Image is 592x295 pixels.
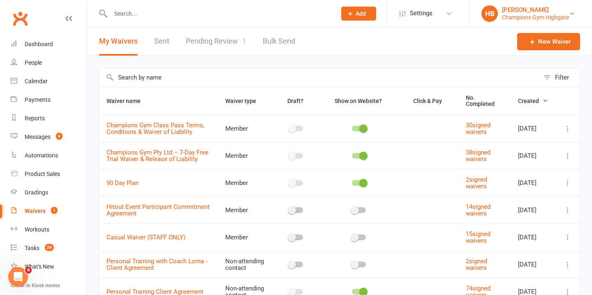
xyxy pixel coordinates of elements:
div: Workouts [25,226,49,233]
a: Casual Waiver (STAFF ONLY) [106,234,185,241]
div: Payments [25,96,51,103]
a: Bulk Send [263,27,295,56]
div: Filter [555,73,569,82]
a: Sent [154,27,169,56]
button: My Waivers [99,27,138,56]
div: [PERSON_NAME] [502,6,569,14]
a: 2signed waivers [466,176,487,190]
button: Waiver name [106,96,150,106]
button: Filter [539,68,580,87]
span: Click & Pay [413,98,442,104]
a: Waivers 1 [11,202,87,220]
button: Add [341,7,376,21]
a: Automations [11,146,87,165]
div: What's New [25,263,54,270]
span: Show on Website? [335,98,382,104]
div: Product Sales [25,171,60,177]
a: Champions Gym Pty Ltd – 7-Day Free Trial Waiver & Release of Liability [106,149,208,163]
td: [DATE] [511,224,555,251]
div: Messages [25,133,51,140]
div: Dashboard [25,41,53,47]
a: 38signed waivers [466,149,490,163]
a: New Waiver [517,33,580,50]
span: 9 [56,133,62,140]
span: 4 [25,267,32,274]
div: HB [481,5,498,22]
div: Waivers [25,208,46,214]
a: Calendar [11,72,87,91]
a: Pending Review1 [186,27,246,56]
a: Reports [11,109,87,128]
td: [DATE] [511,197,555,224]
td: Member [218,224,273,251]
div: People [25,59,42,66]
td: Member [218,142,273,169]
a: People [11,54,87,72]
div: Tasks [25,245,39,251]
span: Waiver name [106,98,150,104]
span: Add [356,10,366,17]
a: What's New [11,258,87,276]
span: 1 [51,207,58,214]
a: Hitout Event Participant Commitment Agreement [106,203,210,218]
div: Champions Gym Highgate [502,14,569,21]
td: [DATE] [511,142,555,169]
td: [DATE] [511,251,555,278]
button: Created [518,96,548,106]
td: Member [218,169,273,197]
td: [DATE] [511,169,555,197]
div: Gradings [25,189,48,196]
a: Product Sales [11,165,87,183]
a: Gradings [11,183,87,202]
th: No. Completed [458,87,511,115]
span: Draft? [287,98,303,104]
button: Show on Website? [327,96,391,106]
a: Clubworx [10,8,30,29]
a: 90 Day Plan [106,179,139,187]
a: Payments [11,91,87,109]
a: 14signed waivers [466,203,490,218]
a: 15signed waivers [466,230,490,245]
a: Tasks 29 [11,239,87,258]
button: Draft? [280,96,312,106]
input: Search... [108,8,331,19]
a: 30signed waivers [466,122,490,136]
a: Workouts [11,220,87,239]
a: Personal Training with Coach Loma - Client Agreement [106,258,207,272]
button: Click & Pay [406,96,451,106]
td: Non-attending contact [218,251,273,278]
span: Settings [410,4,432,23]
td: Member [218,115,273,142]
div: Calendar [25,78,48,84]
span: 1 [242,37,246,45]
iframe: Intercom live chat [8,267,28,287]
td: Member [218,197,273,224]
td: [DATE] [511,115,555,142]
a: Messages 9 [11,128,87,146]
a: Dashboard [11,35,87,54]
a: Champions Gym Class Pass Terms, Conditions & Waiver of Liability [106,122,204,136]
a: 2signed waivers [466,258,487,272]
input: Search by name [99,68,539,87]
div: Reports [25,115,45,122]
th: Waiver type [218,87,273,115]
span: Created [518,98,548,104]
span: 29 [45,244,54,251]
div: Automations [25,152,58,159]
